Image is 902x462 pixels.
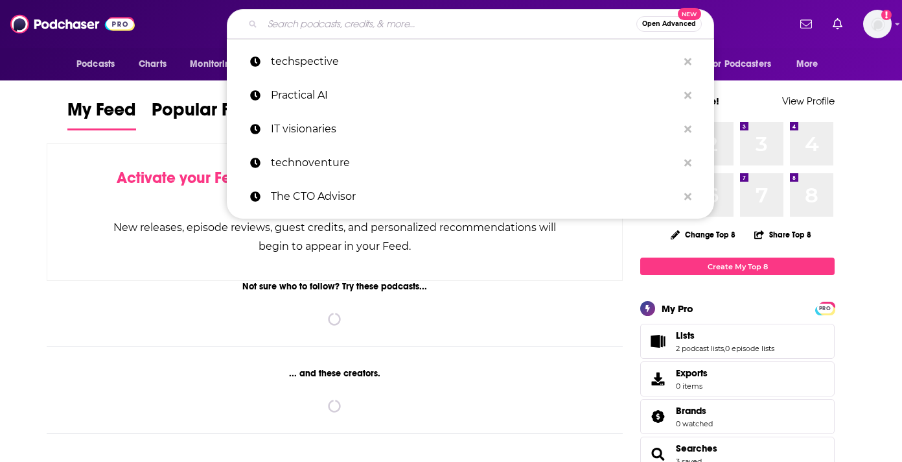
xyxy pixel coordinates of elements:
a: Show notifications dropdown [795,13,817,35]
a: Lists [645,332,671,350]
span: Exports [676,367,708,379]
span: Lists [640,324,835,359]
p: techspective [271,45,678,79]
p: IT visionaries [271,112,678,146]
span: For Podcasters [709,55,771,73]
a: Create My Top 8 [640,258,835,275]
button: Open AdvancedNew [636,16,702,32]
img: User Profile [863,10,892,38]
span: Exports [645,370,671,388]
a: Charts [130,52,174,77]
button: open menu [67,52,132,77]
button: open menu [700,52,790,77]
a: Practical AI [227,79,714,112]
p: technoventure [271,146,678,180]
span: Brands [676,405,706,417]
span: Popular Feed [152,99,262,128]
button: open menu [787,52,835,77]
a: Lists [676,330,774,341]
a: IT visionaries [227,112,714,146]
span: My Feed [67,99,136,128]
p: The CTO Advisor [271,180,678,213]
div: by following Podcasts, Creators, Lists, and other Users! [112,169,557,206]
a: Searches [676,443,717,454]
span: Monitoring [190,55,236,73]
span: Brands [640,399,835,434]
a: 0 episode lists [725,344,774,353]
a: Show notifications dropdown [827,13,848,35]
span: Logged in as abbie.hatfield [863,10,892,38]
button: Show profile menu [863,10,892,38]
a: Exports [640,361,835,396]
a: techspective [227,45,714,79]
a: PRO [817,303,833,313]
button: open menu [181,52,253,77]
span: , [724,344,725,353]
div: Not sure who to follow? Try these podcasts... [47,281,623,292]
div: Search podcasts, credits, & more... [227,9,714,39]
span: Lists [676,330,695,341]
a: 0 watched [676,419,713,428]
span: More [796,55,818,73]
a: Brands [676,405,713,417]
span: New [678,8,701,20]
button: Change Top 8 [663,226,743,243]
span: Podcasts [76,55,115,73]
svg: Add a profile image [881,10,892,20]
div: New releases, episode reviews, guest credits, and personalized recommendations will begin to appe... [112,218,557,256]
span: PRO [817,304,833,313]
a: 2 podcast lists [676,344,724,353]
span: Open Advanced [642,21,696,27]
a: View Profile [782,95,835,107]
span: Activate your Feed [117,168,249,188]
img: Podchaser - Follow, Share and Rate Podcasts [10,12,135,36]
a: Popular Feed [152,99,262,130]
div: My Pro [662,302,693,315]
button: Share Top 8 [754,222,812,247]
span: Charts [139,55,167,73]
a: technoventure [227,146,714,180]
a: Brands [645,407,671,426]
a: My Feed [67,99,136,130]
p: Practical AI [271,79,678,112]
input: Search podcasts, credits, & more... [262,14,636,34]
div: ... and these creators. [47,368,623,379]
span: 0 items [676,382,708,391]
a: The CTO Advisor [227,180,714,213]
